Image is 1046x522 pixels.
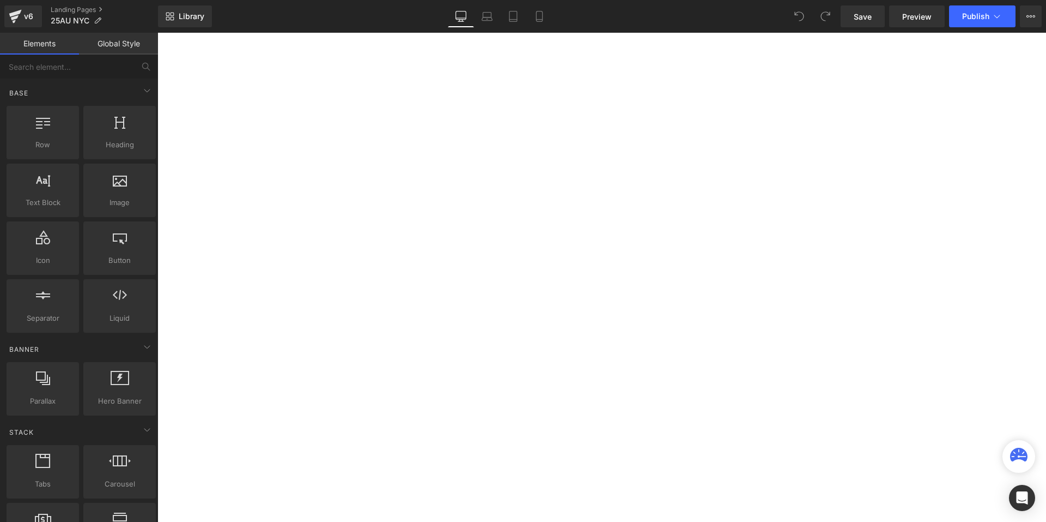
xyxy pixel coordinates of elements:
span: Stack [8,427,35,437]
span: Button [87,255,153,266]
span: Image [87,197,153,208]
span: Save [854,11,872,22]
span: Publish [962,12,989,21]
span: Text Block [10,197,76,208]
button: Undo [788,5,810,27]
span: Hero Banner [87,395,153,407]
span: Heading [87,139,153,151]
button: Publish [949,5,1015,27]
a: v6 [4,5,42,27]
a: Landing Pages [51,5,158,14]
span: Parallax [10,395,76,407]
span: Banner [8,344,40,355]
span: Icon [10,255,76,266]
a: Global Style [79,33,158,55]
span: Row [10,139,76,151]
a: New Library [158,5,212,27]
a: Desktop [448,5,474,27]
span: Base [8,88,29,98]
span: Preview [902,11,932,22]
span: Liquid [87,313,153,324]
span: Carousel [87,478,153,490]
div: v6 [22,9,35,23]
span: Tabs [10,478,76,490]
span: Library [179,11,204,21]
div: Open Intercom Messenger [1009,485,1035,511]
span: 25AU NYC [51,16,89,25]
button: More [1020,5,1042,27]
a: Tablet [500,5,526,27]
button: Redo [814,5,836,27]
a: Mobile [526,5,552,27]
span: Separator [10,313,76,324]
a: Laptop [474,5,500,27]
a: Preview [889,5,945,27]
